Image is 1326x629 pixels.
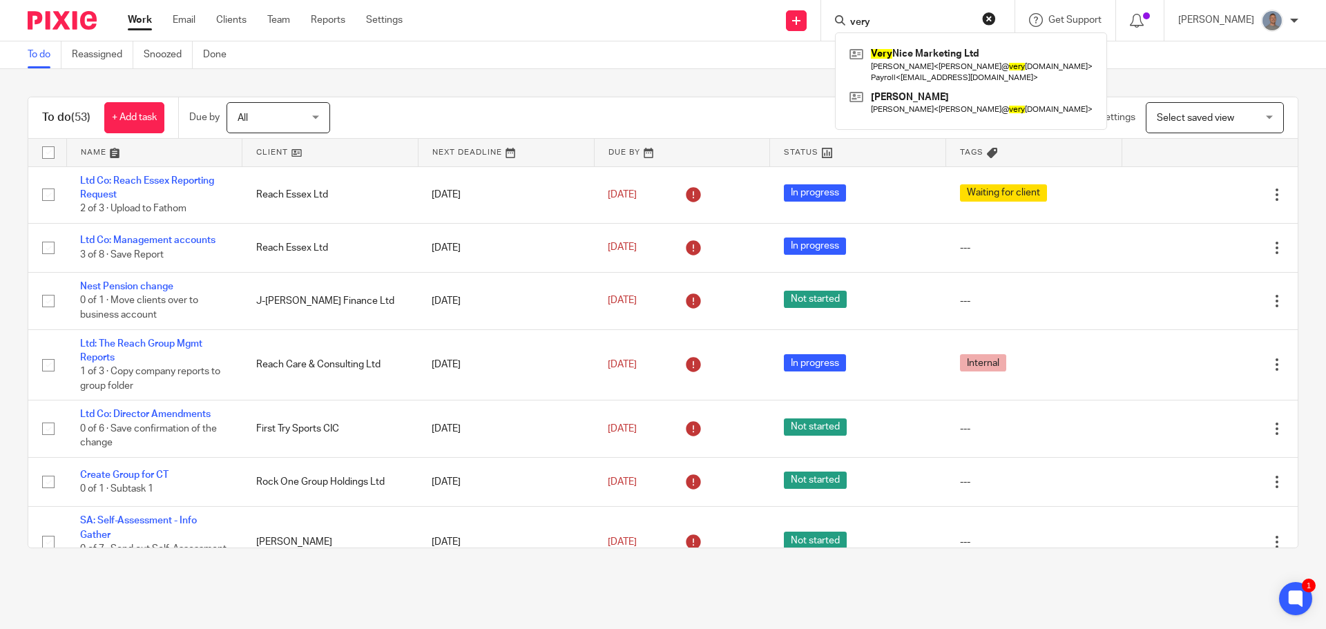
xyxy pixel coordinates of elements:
td: Reach Essex Ltd [242,223,419,272]
span: In progress [784,238,846,255]
span: Not started [784,291,847,308]
span: [DATE] [608,537,637,547]
a: Email [173,13,195,27]
span: 0 of 7 · Send out Self-Assessment Questionnaire Request [80,544,227,568]
span: Select saved view [1157,113,1234,123]
h1: To do [42,110,90,125]
td: [DATE] [418,166,594,223]
a: Clients [216,13,247,27]
a: Ltd Co: Management accounts [80,235,215,245]
td: [DATE] [418,273,594,329]
span: 3 of 8 · Save Report [80,250,164,260]
span: 2 of 3 · Upload to Fathom [80,204,186,213]
a: Work [128,13,152,27]
a: Team [267,13,290,27]
td: Reach Essex Ltd [242,166,419,223]
td: J-[PERSON_NAME] Finance Ltd [242,273,419,329]
td: First Try Sports CIC [242,400,419,457]
a: Ltd Co: Director Amendments [80,409,211,419]
td: Reach Care & Consulting Ltd [242,329,419,400]
span: In progress [784,354,846,371]
div: 1 [1302,579,1316,592]
span: (53) [71,112,90,123]
td: [DATE] [418,507,594,578]
p: Due by [189,110,220,124]
div: --- [960,475,1108,489]
p: [PERSON_NAME] [1178,13,1254,27]
span: [DATE] [608,296,637,306]
td: [DATE] [418,329,594,400]
a: SA: Self-Assessment - Info Gather [80,516,197,539]
span: 0 of 1 · Subtask 1 [80,484,153,494]
div: --- [960,294,1108,308]
span: In progress [784,184,846,202]
input: Search [849,17,973,29]
a: To do [28,41,61,68]
td: [PERSON_NAME] [242,507,419,578]
img: Pixie [28,11,97,30]
a: Snoozed [144,41,193,68]
span: Waiting for client [960,184,1047,202]
img: James%20Headshot.png [1261,10,1283,32]
span: All [238,113,248,123]
span: 0 of 1 · Move clients over to business account [80,296,198,320]
td: [DATE] [418,223,594,272]
span: [DATE] [608,360,637,369]
span: Not started [784,418,847,436]
span: [DATE] [608,190,637,200]
div: --- [960,535,1108,549]
span: 1 of 3 · Copy company reports to group folder [80,367,220,391]
span: [DATE] [608,243,637,253]
td: [DATE] [418,400,594,457]
span: Tags [960,148,983,156]
a: Done [203,41,237,68]
a: Ltd Co: Reach Essex Reporting Request [80,176,214,200]
span: [DATE] [608,424,637,434]
td: [DATE] [418,457,594,506]
div: --- [960,241,1108,255]
span: Get Support [1048,15,1102,25]
a: Ltd: The Reach Group Mgmt Reports [80,339,202,362]
a: Reports [311,13,345,27]
div: --- [960,422,1108,436]
span: [DATE] [608,477,637,487]
a: Nest Pension change [80,282,173,291]
span: Not started [784,472,847,489]
span: 0 of 6 · Save confirmation of the change [80,424,217,448]
a: Settings [366,13,403,27]
span: Not started [784,532,847,549]
a: + Add task [104,102,164,133]
td: Rock One Group Holdings Ltd [242,457,419,506]
a: Reassigned [72,41,133,68]
a: Create Group for CT [80,470,169,480]
span: Internal [960,354,1006,371]
button: Clear [982,12,996,26]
